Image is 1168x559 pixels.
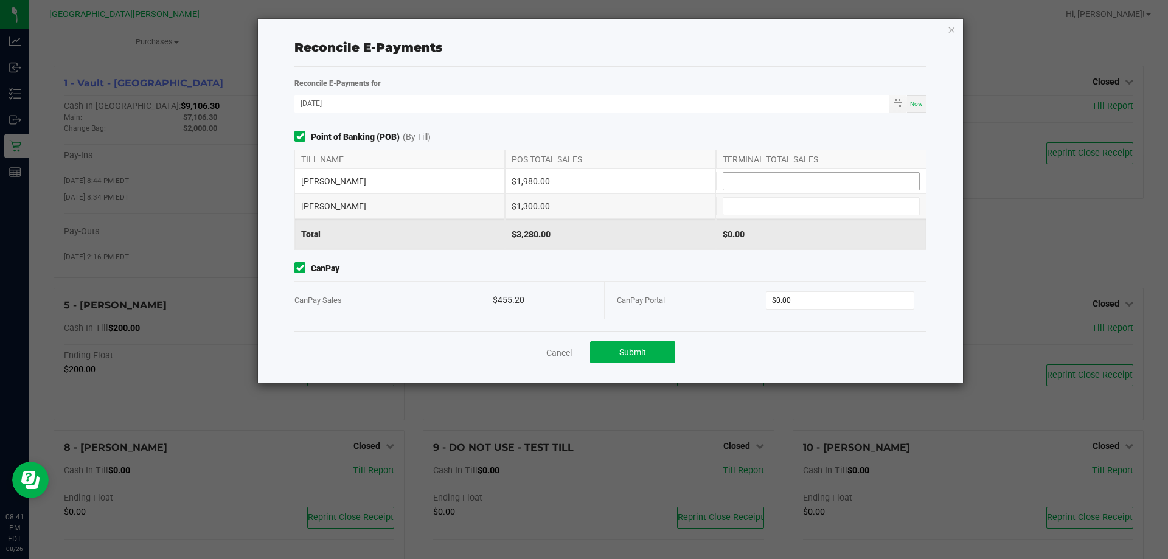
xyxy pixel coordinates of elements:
span: Now [910,100,923,107]
strong: Reconcile E-Payments for [294,79,381,88]
span: (By Till) [403,131,431,144]
span: Submit [619,347,646,357]
span: Toggle calendar [889,95,907,113]
div: Total [294,219,505,249]
div: $455.20 [493,282,592,319]
div: [PERSON_NAME] [294,194,505,218]
div: TERMINAL TOTAL SALES [716,150,926,168]
input: Date [294,95,889,111]
div: $1,300.00 [505,194,715,218]
iframe: Resource center [12,462,49,498]
a: Cancel [546,347,572,359]
strong: CanPay [311,262,339,275]
form-toggle: Include in reconciliation [294,262,311,275]
div: POS TOTAL SALES [505,150,715,168]
div: [PERSON_NAME] [294,169,505,193]
div: TILL NAME [294,150,505,168]
form-toggle: Include in reconciliation [294,131,311,144]
div: $0.00 [716,219,926,249]
strong: Point of Banking (POB) [311,131,400,144]
div: $3,280.00 [505,219,715,249]
div: Reconcile E-Payments [294,38,926,57]
span: CanPay Portal [617,296,665,305]
div: $1,980.00 [505,169,715,193]
span: CanPay Sales [294,296,342,305]
button: Submit [590,341,675,363]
